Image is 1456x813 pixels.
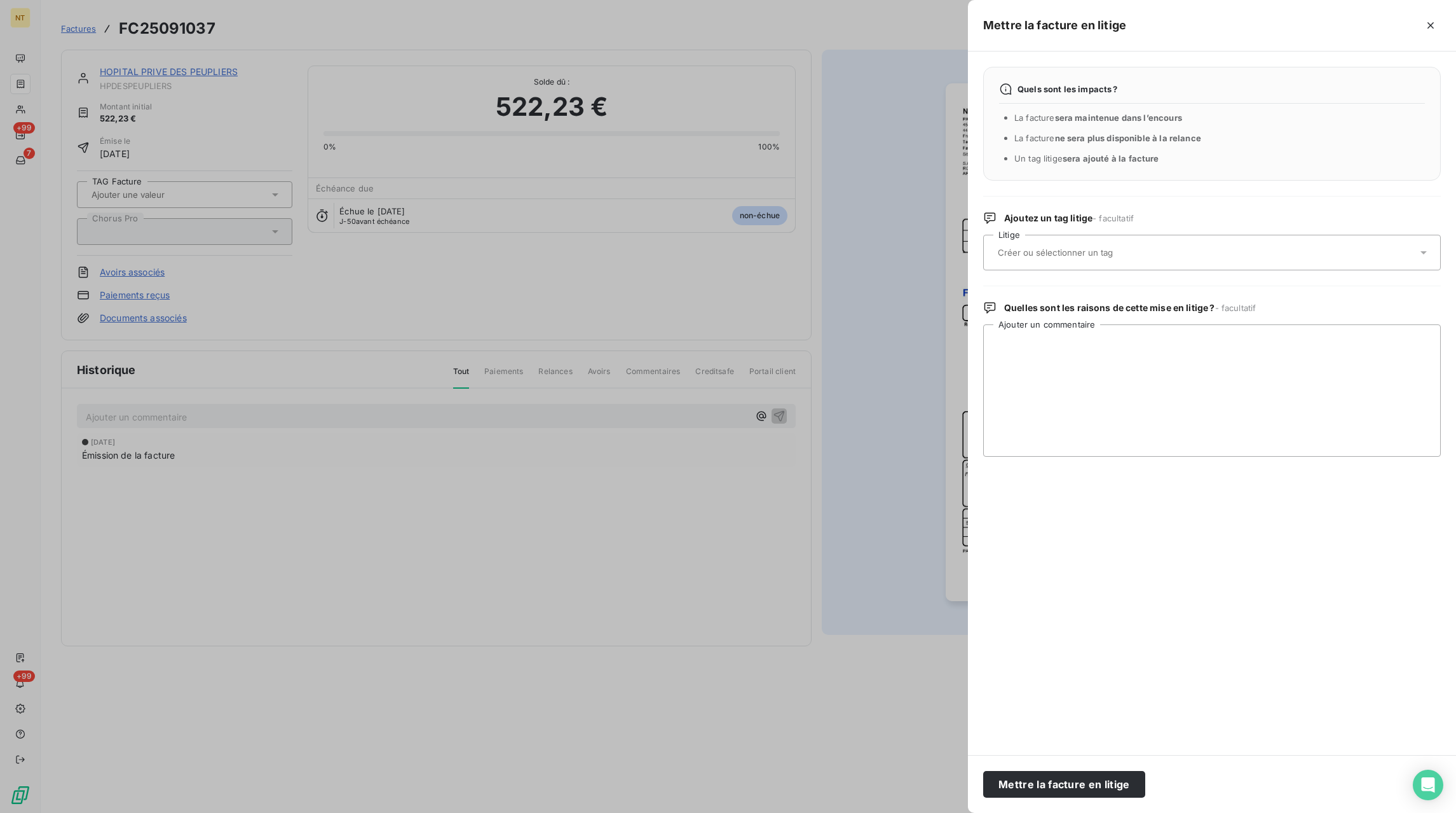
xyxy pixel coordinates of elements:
[1055,113,1182,123] span: sera maintenue dans l’encours
[1092,213,1134,223] span: - facultatif
[1004,212,1134,225] span: Ajoutez un tag litige
[997,247,1181,258] input: Créer ou sélectionner un tag
[1014,133,1201,143] span: La facture
[1017,84,1118,94] span: Quels sont les impacts ?
[1014,113,1182,123] span: La facture
[983,17,1126,34] h5: Mettre la facture en litige
[1055,133,1201,143] span: ne sera plus disponible à la relance
[1004,302,1256,314] span: Quelles sont les raisons de cette mise en litige ?
[983,771,1145,798] button: Mettre la facture en litige
[1413,770,1443,800] div: Open Intercom Messenger
[1063,153,1159,163] span: sera ajouté à la facture
[1215,303,1256,313] span: - facultatif
[1014,153,1159,163] span: Un tag litige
